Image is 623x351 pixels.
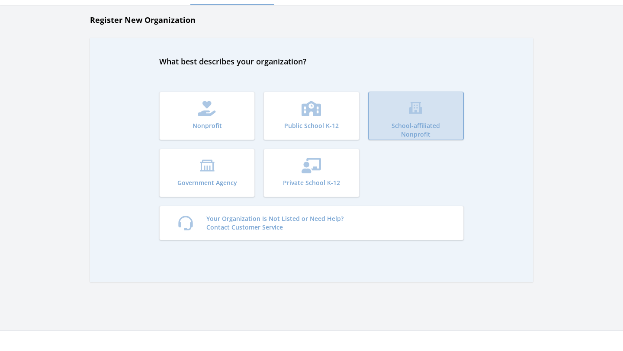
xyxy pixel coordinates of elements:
[159,92,255,140] button: Nonprofit
[284,121,339,130] p: Public School K-12
[368,92,464,140] button: School-affiliated Nonprofit
[381,121,451,139] p: School-affiliated Nonprofit
[263,149,359,197] button: Private School K-12
[283,179,340,187] p: Private School K-12
[206,214,344,232] p: Your Organization Is Not Listed or Need Help? Contact Customer Service
[90,14,533,26] h1: Register New Organization
[159,149,255,197] button: Government Agency
[159,55,464,67] h2: What best describes your organization?
[263,92,359,140] button: Public School K-12
[177,179,237,187] p: Government Agency
[193,121,222,130] p: Nonprofit
[159,206,464,240] a: Your Organization Is Not Listed or Need Help?Contact Customer Service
